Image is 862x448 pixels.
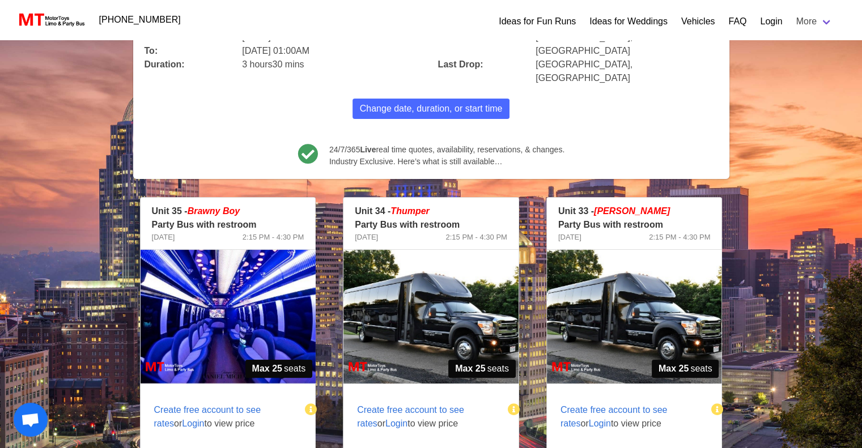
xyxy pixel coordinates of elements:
span: 2:15 PM - 4:30 PM [243,232,304,243]
p: Party Bus with restroom [355,218,507,232]
a: [PHONE_NUMBER] [92,8,188,31]
span: 30 mins [273,59,304,69]
p: Party Bus with restroom [558,218,711,232]
span: [DATE] [355,232,378,243]
strong: Max 25 [455,362,485,376]
div: [GEOGRAPHIC_DATA], [GEOGRAPHIC_DATA] [529,24,724,58]
a: Ideas for Fun Runs [499,15,576,28]
span: Change date, duration, or start time [360,102,503,116]
span: 2:15 PM - 4:30 PM [649,232,710,243]
p: Party Bus with restroom [152,218,304,232]
span: Login [182,419,204,428]
strong: Max 25 [659,362,689,376]
img: 35%2002.jpg [141,250,316,383]
span: 24/7/365 real time quotes, availability, reservations, & changes. [329,144,564,156]
b: To: [145,46,158,56]
span: Create free account to see rates [154,405,261,428]
span: seats [652,360,719,378]
em: Thumper [390,206,429,216]
span: Create free account to see rates [560,405,668,428]
img: 33%2001.jpg [547,250,722,383]
span: Industry Exclusive. Here’s what is still available… [329,156,564,168]
span: Login [385,419,407,428]
p: Unit 33 - [558,204,711,218]
p: Unit 35 - [152,204,304,218]
span: or to view price [141,390,307,444]
span: or to view price [343,390,509,444]
b: Resume Location: [438,32,517,42]
span: or to view price [547,390,713,444]
a: Ideas for Weddings [589,15,668,28]
span: [DATE] [152,232,175,243]
a: More [789,10,839,33]
b: Duration: [145,59,185,69]
button: Change date, duration, or start time [353,99,510,119]
a: Open chat [14,403,48,437]
em: Brawny Boy [188,206,240,216]
strong: Max 25 [252,362,282,376]
span: [DATE] [558,232,581,243]
span: Login [589,419,611,428]
span: Create free account to see rates [357,405,464,428]
img: MotorToys Logo [16,12,86,28]
div: [GEOGRAPHIC_DATA], [GEOGRAPHIC_DATA] [529,51,724,85]
a: FAQ [728,15,746,28]
div: 3 hours [235,51,431,71]
a: Vehicles [681,15,715,28]
span: seats [448,360,516,378]
span: seats [245,360,313,378]
b: Live [360,145,376,154]
b: Last Drop: [438,59,483,69]
em: [PERSON_NAME] [594,206,670,216]
div: [DATE] 01:00AM [235,37,431,58]
a: Login [760,15,782,28]
p: Unit 34 - [355,204,507,218]
span: 2:15 PM - 4:30 PM [445,232,507,243]
img: 34%2001.jpg [343,250,519,383]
